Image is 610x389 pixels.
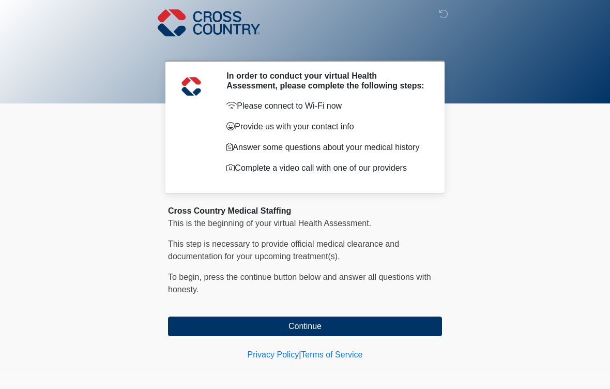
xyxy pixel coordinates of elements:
img: Agent Avatar [176,71,207,102]
p: Please connect to Wi-Fi now [226,100,426,112]
a: Privacy Policy [248,350,299,359]
img: Cross Country Logo [158,8,260,38]
span: This step is necessary to provide official medical clearance and documentation for your upcoming ... [168,240,399,261]
a: | [299,350,301,359]
a: Terms of Service [301,350,362,359]
h2: In order to conduct your virtual Health Assessment, please complete the following steps: [226,71,426,91]
p: Complete a video call with one of our providers [226,162,426,174]
span: This is the beginning of your virtual Health Assessment. [168,219,371,228]
button: Continue [168,317,442,336]
div: Cross Country Medical Staffing [168,205,442,217]
span: To begin, ﻿﻿﻿﻿﻿﻿﻿﻿﻿﻿press the continue button below and answer all questions with honesty. [168,273,431,294]
h1: ‎ ‎ ‎ [160,37,450,56]
p: Provide us with your contact info [226,121,426,133]
p: Answer some questions about your medical history [226,141,426,154]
